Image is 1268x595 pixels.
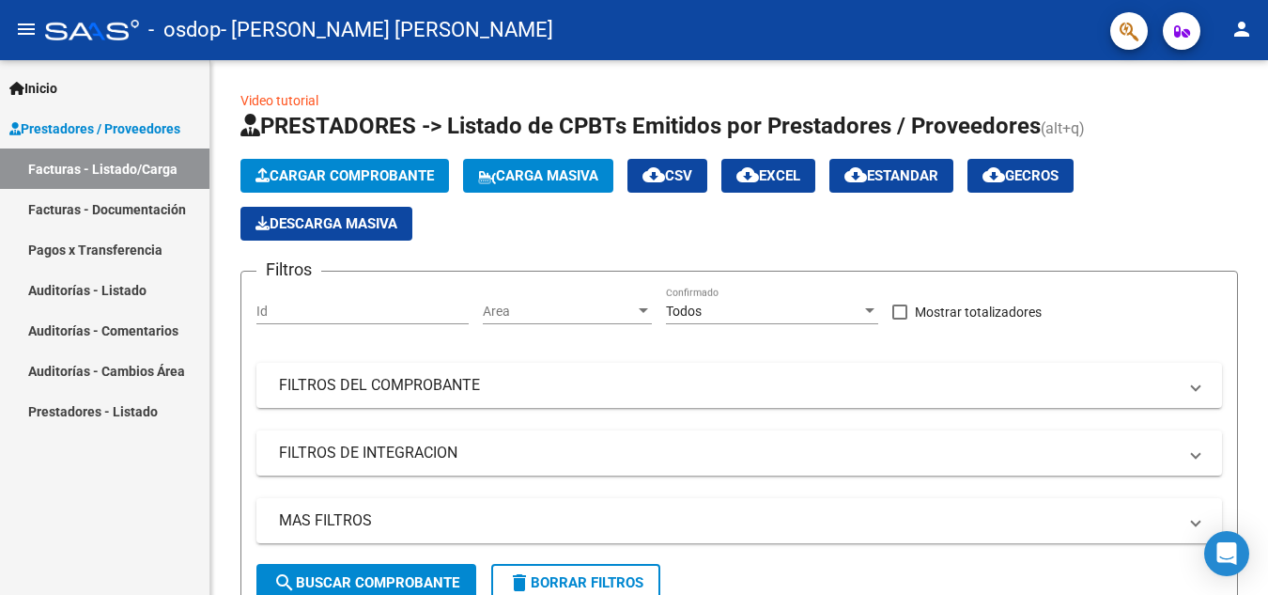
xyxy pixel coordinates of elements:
button: Cargar Comprobante [240,159,449,193]
span: - [PERSON_NAME] [PERSON_NAME] [221,9,553,51]
app-download-masive: Descarga masiva de comprobantes (adjuntos) [240,207,412,241]
button: EXCEL [721,159,815,193]
span: Todos [666,304,702,319]
span: Prestadores / Proveedores [9,118,180,139]
span: Estandar [844,167,938,184]
button: Descarga Masiva [240,207,412,241]
mat-expansion-panel-header: FILTROS DE INTEGRACION [256,431,1222,476]
span: EXCEL [736,167,800,184]
span: Borrar Filtros [508,574,643,591]
mat-icon: cloud_download [844,164,867,186]
span: Inicio [9,78,57,99]
mat-panel-title: FILTROS DE INTEGRACION [279,443,1177,463]
span: Gecros [982,167,1059,184]
span: Area [483,304,635,320]
h3: Filtros [256,257,321,283]
mat-icon: cloud_download [982,164,1005,186]
mat-icon: menu [15,18,38,40]
mat-icon: search [273,572,296,594]
button: CSV [627,159,707,193]
span: Carga Masiva [478,167,598,184]
mat-expansion-panel-header: MAS FILTROS [256,498,1222,543]
mat-icon: cloud_download [642,164,665,186]
mat-expansion-panel-header: FILTROS DEL COMPROBANTE [256,363,1222,408]
mat-panel-title: MAS FILTROS [279,510,1177,531]
span: PRESTADORES -> Listado de CPBTs Emitidos por Prestadores / Proveedores [240,113,1041,139]
span: CSV [642,167,692,184]
span: Descarga Masiva [255,215,397,232]
div: Open Intercom Messenger [1204,531,1249,576]
button: Estandar [829,159,953,193]
mat-icon: cloud_download [736,164,759,186]
span: Buscar Comprobante [273,574,459,591]
button: Gecros [967,159,1074,193]
span: Cargar Comprobante [255,167,434,184]
mat-icon: delete [508,572,531,594]
mat-panel-title: FILTROS DEL COMPROBANTE [279,375,1177,396]
button: Carga Masiva [463,159,613,193]
a: Video tutorial [240,93,318,108]
span: (alt+q) [1041,119,1085,137]
mat-icon: person [1230,18,1253,40]
span: - osdop [148,9,221,51]
span: Mostrar totalizadores [915,301,1042,323]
